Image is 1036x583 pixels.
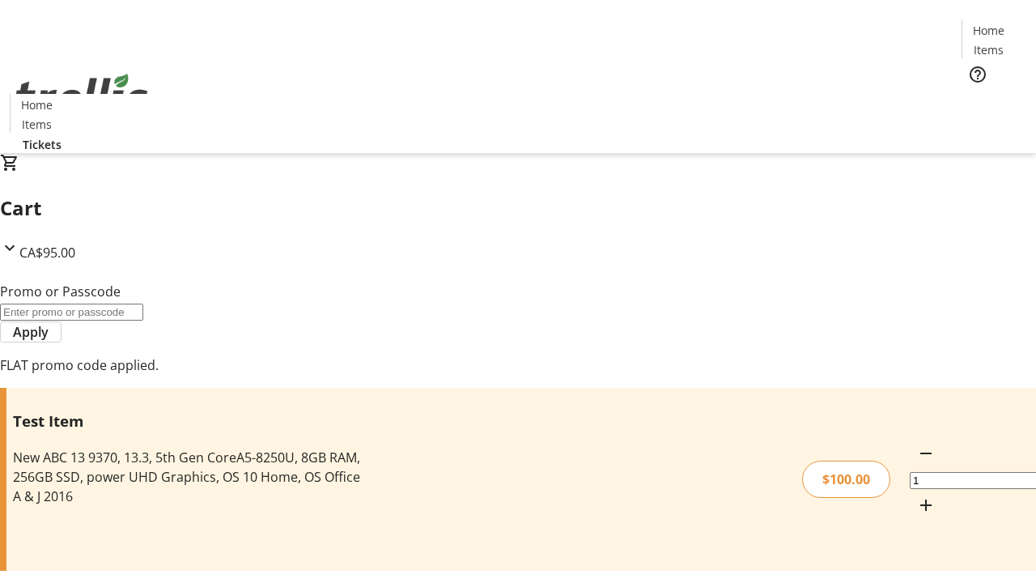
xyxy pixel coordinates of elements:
[19,244,75,262] span: CA$95.00
[962,41,1014,58] a: Items
[13,410,367,432] h3: Test Item
[962,94,1026,111] a: Tickets
[10,56,154,137] img: Orient E2E Organization 6uU3ANMNi8's Logo
[13,448,367,506] div: New ABC 13 9370, 13.3, 5th Gen CoreA5-8250U, 8GB RAM, 256GB SSD, power UHD Graphics, OS 10 Home, ...
[962,22,1014,39] a: Home
[974,41,1004,58] span: Items
[13,322,49,342] span: Apply
[10,136,74,153] a: Tickets
[21,96,53,113] span: Home
[22,116,52,133] span: Items
[23,136,62,153] span: Tickets
[910,437,942,470] button: Decrement by one
[802,461,890,498] div: $100.00
[11,96,62,113] a: Home
[11,116,62,133] a: Items
[962,58,994,91] button: Help
[973,22,1004,39] span: Home
[910,489,942,521] button: Increment by one
[974,94,1013,111] span: Tickets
